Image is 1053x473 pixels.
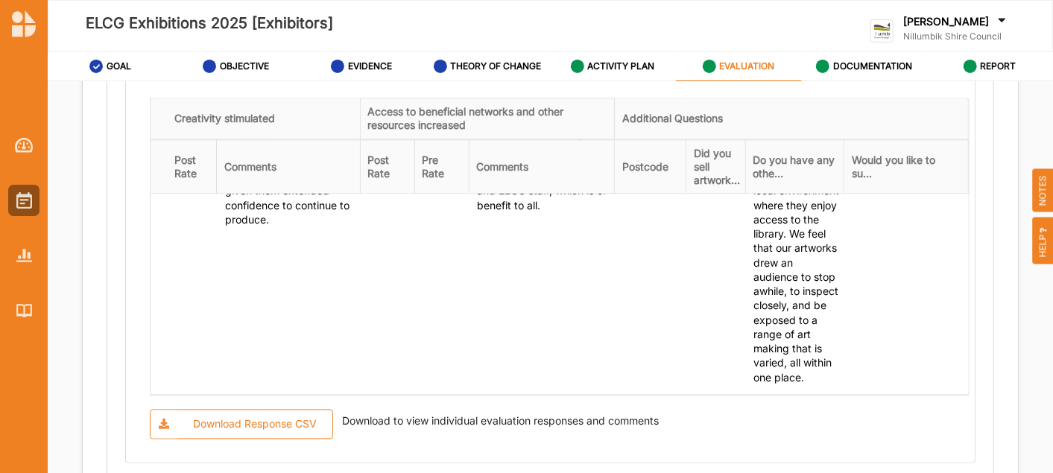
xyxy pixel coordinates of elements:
[86,11,333,36] label: ELCG Exhibitions 2025 [Exhibitors]
[694,147,740,188] div: Did you sell artwork...
[15,138,34,153] img: Dashboard
[753,154,839,181] div: Do you have any othe...
[16,192,32,209] img: Activities
[833,60,912,72] label: DOCUMENTATION
[193,418,317,431] div: Download Response CSV
[719,60,774,72] label: EVALUATION
[852,154,944,181] div: Would you like to su...
[870,19,894,42] img: logo
[450,60,541,72] label: THEORY OF CHANGE
[220,60,269,72] label: OBJECTIVE
[336,410,660,439] div: Download to view individual evaluation responses and comments
[16,249,32,261] img: Reports
[107,60,131,72] label: GOAL
[622,161,680,174] div: Postcode
[903,31,1009,42] label: Nillumbik Shire Council
[422,154,463,181] div: Pre Rate
[361,98,616,140] th: Access to beneficial networks and other resources increased
[368,154,409,181] div: Post Rate
[16,304,32,317] img: Library
[588,60,655,72] label: ACTIVITY PLAN
[151,98,361,140] th: Creativity stimulated
[753,98,839,385] div: For the group to exhibit at ELCG was an opportunity to engage with the public in their local envi...
[174,154,211,181] div: Post Rate
[903,15,989,28] label: [PERSON_NAME]
[615,98,969,140] th: Additional Questions
[12,10,36,37] img: logo
[150,410,333,439] button: Download Response CSV
[8,130,39,161] a: Dashboard
[8,240,39,271] a: Reports
[8,295,39,326] a: Library
[476,161,609,174] div: Comments
[8,185,39,216] a: Activities
[348,60,392,72] label: EVIDENCE
[224,161,355,174] div: Comments
[980,60,1016,72] label: REPORT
